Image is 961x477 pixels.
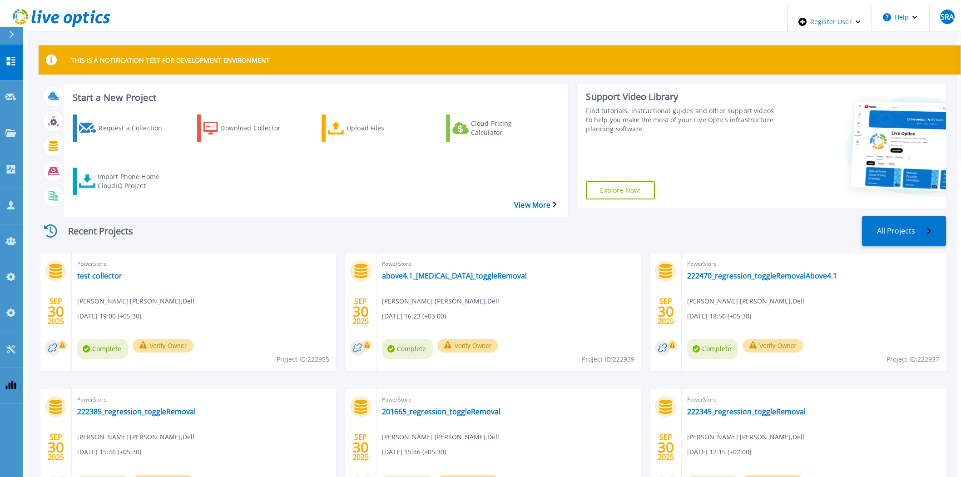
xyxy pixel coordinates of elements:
[352,295,369,328] div: SEP 2025
[687,407,806,416] a: 222345_regression_toggleRemoval
[77,432,194,442] span: [PERSON_NAME] [PERSON_NAME] , Dell
[382,271,527,280] a: above4.1_[MEDICAL_DATA]_toggleRemoval
[446,114,556,142] a: Cloud Pricing Calculator
[586,91,775,103] div: Support Video Library
[687,395,941,405] span: PowerStore
[133,339,193,353] button: Verify Owner
[39,220,148,242] div: Recent Projects
[887,354,939,364] span: Project ID: 222937
[99,117,171,139] div: Request a Collection
[73,93,556,103] h3: Start a New Project
[382,339,433,359] span: Complete
[582,354,634,364] span: Project ID: 222939
[687,447,751,457] span: [DATE] 12:15 (+02:00)
[382,407,500,416] a: 201665_regression_toggleRemoval
[77,296,194,306] span: [PERSON_NAME] [PERSON_NAME] , Dell
[382,311,446,321] span: [DATE] 16:23 (+03:00)
[98,170,170,193] div: Import Phone Home CloudIQ Project
[77,447,141,457] span: [DATE] 15:46 (+05:30)
[658,308,674,315] span: 30
[322,114,431,142] a: Upload Files
[71,56,270,65] p: THIS IS A NOTIFICATION TEST FOR DEVELOPMENT ENVIRONMENT
[872,4,929,31] button: Help
[77,339,128,359] span: Complete
[77,407,196,416] a: 222385_regression_toggleRemoval
[657,431,674,464] div: SEP 2025
[586,106,775,134] div: Find tutorials, instructional guides and other support videos to help you make the most of your L...
[687,339,738,359] span: Complete
[47,431,64,464] div: SEP 2025
[48,308,64,315] span: 30
[277,354,329,364] span: Project ID: 222955
[687,432,804,442] span: [PERSON_NAME] [PERSON_NAME] , Dell
[471,117,544,139] div: Cloud Pricing Calculator
[352,443,369,451] span: 30
[347,117,419,139] div: Upload Files
[352,431,369,464] div: SEP 2025
[77,271,122,280] a: test collector
[197,114,307,142] a: Download Collector
[382,259,635,269] span: PowerStore
[48,443,64,451] span: 30
[788,4,872,40] div: Register User
[352,308,369,315] span: 30
[77,395,331,405] span: PowerStore
[687,311,751,321] span: [DATE] 18:50 (+05:30)
[73,114,183,142] a: Request a Collection
[941,13,954,20] span: SRA
[687,271,837,280] a: 222470_regression_toggleRemovalAbove4.1
[382,447,446,457] span: [DATE] 15:46 (+05:30)
[657,295,674,328] div: SEP 2025
[514,201,556,209] a: View More
[382,432,499,442] span: [PERSON_NAME] [PERSON_NAME] , Dell
[382,395,635,405] span: PowerStore
[586,181,655,199] a: Explore Now!
[220,117,293,139] div: Download Collector
[658,443,674,451] span: 30
[382,296,499,306] span: [PERSON_NAME] [PERSON_NAME] , Dell
[687,296,804,306] span: [PERSON_NAME] [PERSON_NAME] , Dell
[743,339,803,353] button: Verify Owner
[437,339,498,353] button: Verify Owner
[77,311,141,321] span: [DATE] 19:00 (+05:30)
[687,259,941,269] span: PowerStore
[77,259,331,269] span: PowerStore
[47,295,64,328] div: SEP 2025
[862,216,946,246] a: All Projects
